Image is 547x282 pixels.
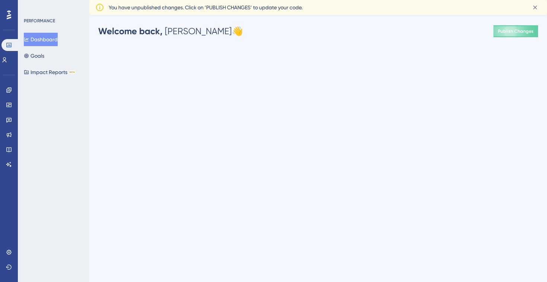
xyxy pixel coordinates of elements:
[24,18,55,24] div: PERFORMANCE
[24,65,76,79] button: Impact ReportsBETA
[98,25,243,37] div: [PERSON_NAME] 👋
[498,28,534,34] span: Publish Changes
[493,25,538,37] button: Publish Changes
[24,49,44,63] button: Goals
[24,33,58,46] button: Dashboard
[69,70,76,74] div: BETA
[109,3,303,12] span: You have unpublished changes. Click on ‘PUBLISH CHANGES’ to update your code.
[98,26,163,36] span: Welcome back,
